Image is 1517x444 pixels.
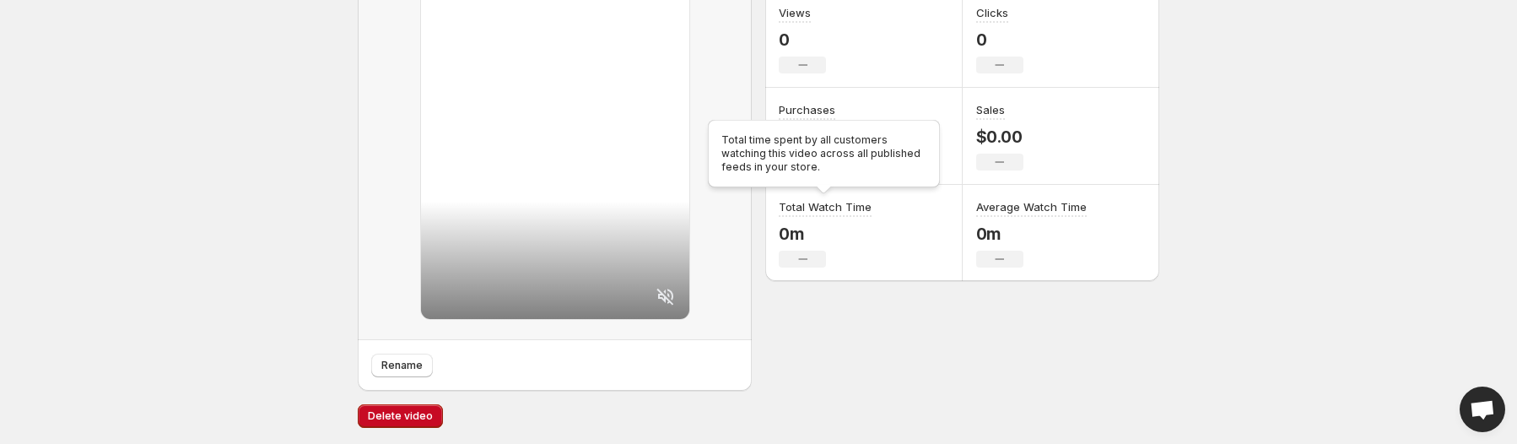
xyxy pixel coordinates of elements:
[371,354,433,377] button: Rename
[976,127,1023,147] p: $0.00
[976,4,1008,21] h3: Clicks
[358,404,443,428] button: Delete video
[1460,387,1505,432] div: Open chat
[779,224,872,244] p: 0m
[368,409,433,423] span: Delete video
[976,224,1087,244] p: 0m
[779,4,811,21] h3: Views
[381,359,423,372] span: Rename
[976,198,1087,215] h3: Average Watch Time
[779,101,835,118] h3: Purchases
[976,101,1005,118] h3: Sales
[779,30,826,50] p: 0
[976,30,1023,50] p: 0
[779,198,872,215] h3: Total Watch Time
